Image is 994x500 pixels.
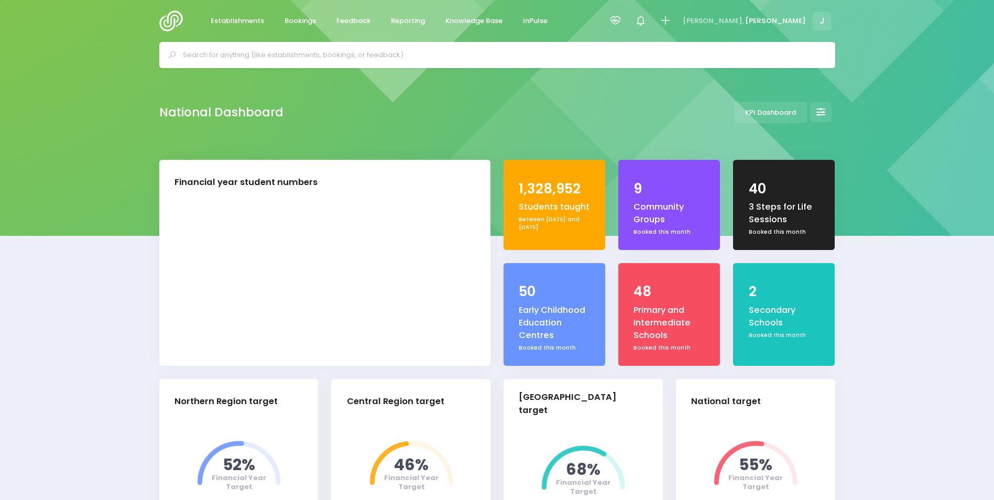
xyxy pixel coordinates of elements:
[749,201,820,226] div: 3 Steps for Life Sessions
[328,11,379,31] a: Feedback
[749,228,820,236] div: Booked this month
[336,16,370,26] span: Feedback
[735,102,807,123] a: KPI Dashboard
[383,11,434,31] a: Reporting
[285,16,316,26] span: Bookings
[745,16,806,26] span: [PERSON_NAME]
[633,304,705,342] div: Primary and Intermediate Schools
[276,11,325,31] a: Bookings
[633,228,705,236] div: Booked this month
[633,201,705,226] div: Community Groups
[437,11,511,31] a: Knowledge Base
[174,176,318,189] div: Financial year student numbers
[347,395,444,408] div: Central Region target
[519,179,590,199] div: 1,328,952
[202,11,273,31] a: Establishments
[813,12,831,30] span: J
[159,105,283,119] h2: National Dashboard
[749,281,820,302] div: 2
[633,281,705,302] div: 48
[519,304,590,342] div: Early Childhood Education Centres
[519,344,590,352] div: Booked this month
[515,11,556,31] a: InPulse
[445,16,503,26] span: Knowledge Base
[749,331,820,340] div: Booked this month
[523,16,548,26] span: InPulse
[174,395,278,408] div: Northern Region target
[691,395,761,408] div: National target
[519,201,590,213] div: Students taught
[211,16,264,26] span: Establishments
[159,10,189,31] img: Logo
[633,344,705,352] div: Booked this month
[683,16,744,26] span: [PERSON_NAME],
[183,47,821,63] input: Search for anything (like establishments, bookings, or feedback)
[391,16,425,26] span: Reporting
[519,391,639,417] div: [GEOGRAPHIC_DATA] target
[519,281,590,302] div: 50
[519,215,590,232] div: Between [DATE] and [DATE]
[749,304,820,330] div: Secondary Schools
[633,179,705,199] div: 9
[749,179,820,199] div: 40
